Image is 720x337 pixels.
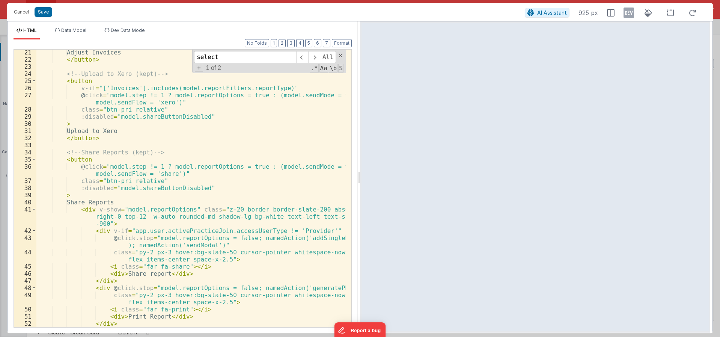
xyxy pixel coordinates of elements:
[14,134,36,142] div: 32
[14,49,36,56] div: 21
[195,64,203,72] span: Toggel Replace mode
[14,127,36,134] div: 31
[279,39,286,47] button: 2
[14,306,36,313] div: 50
[14,120,36,127] div: 30
[14,92,36,106] div: 27
[14,192,36,199] div: 39
[14,263,36,270] div: 45
[14,206,36,227] div: 41
[14,184,36,192] div: 38
[287,39,295,47] button: 3
[14,70,36,77] div: 24
[310,64,318,73] span: RegExp Search
[14,249,36,263] div: 44
[525,8,569,18] button: AI Assistant
[14,177,36,184] div: 37
[320,51,336,63] span: Alt-Enter
[14,106,36,113] div: 28
[14,320,36,327] div: 52
[10,7,33,17] button: Cancel
[14,313,36,320] div: 51
[323,39,330,47] button: 7
[14,199,36,206] div: 40
[14,63,36,70] div: 23
[537,9,567,16] span: AI Assistant
[271,39,277,47] button: 1
[35,7,52,17] button: Save
[14,163,36,177] div: 36
[14,327,36,334] div: 53
[338,64,343,73] span: Search In Selection
[14,113,36,120] div: 29
[14,56,36,63] div: 22
[578,8,598,17] span: 925 px
[14,270,36,277] div: 46
[61,27,86,33] span: Data Model
[332,39,352,47] button: Format
[14,234,36,249] div: 43
[203,65,224,71] span: 1 of 2
[14,227,36,234] div: 42
[194,51,296,63] input: Search for
[14,277,36,284] div: 47
[296,39,304,47] button: 4
[329,64,337,73] span: Whole Word Search
[14,284,36,292] div: 48
[245,39,269,47] button: No Folds
[111,27,146,33] span: Dev Data Model
[14,77,36,85] div: 25
[319,64,328,73] span: CaseSensitive Search
[14,156,36,163] div: 35
[23,27,37,33] span: HTML
[14,142,36,149] div: 33
[14,149,36,156] div: 34
[14,85,36,92] div: 26
[305,39,312,47] button: 5
[14,292,36,306] div: 49
[314,39,321,47] button: 6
